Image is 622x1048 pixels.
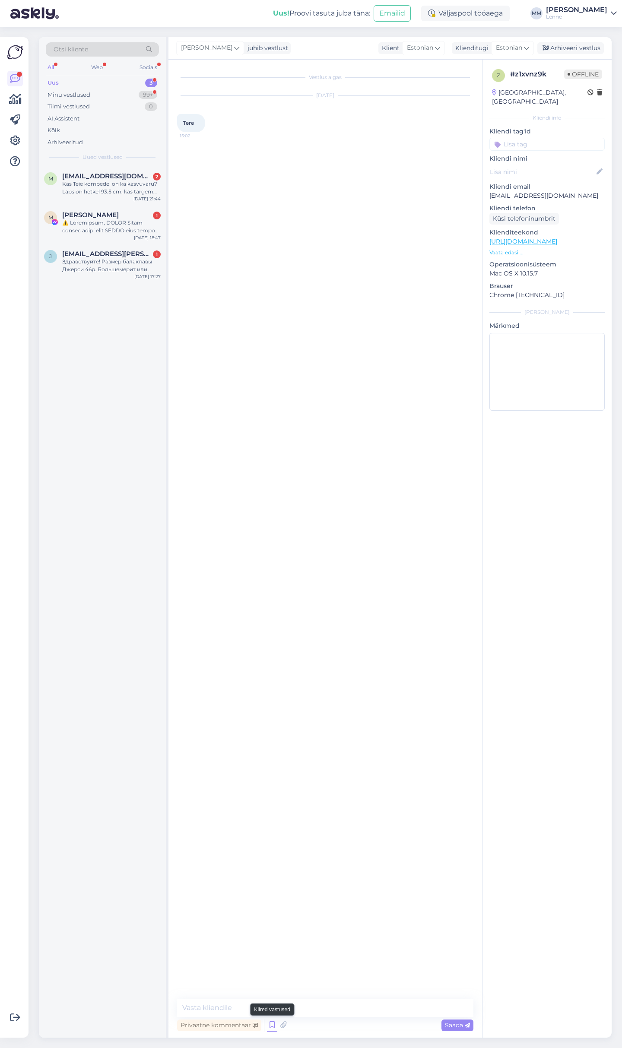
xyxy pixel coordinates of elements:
div: 0 [145,102,157,111]
span: Offline [564,70,602,79]
p: Brauser [489,282,605,291]
div: Küsi telefoninumbrit [489,213,559,225]
div: [DATE] 21:44 [133,196,161,202]
div: Väljaspool tööaega [421,6,510,21]
p: Kliendi nimi [489,154,605,163]
div: Tiimi vestlused [48,102,90,111]
div: [PERSON_NAME] [489,308,605,316]
div: Web [89,62,105,73]
div: Uus [48,79,59,87]
span: M [48,214,53,221]
div: juhib vestlust [244,44,288,53]
p: Vaata edasi ... [489,249,605,256]
div: Privaatne kommentaar [177,1020,261,1031]
input: Lisa nimi [490,167,595,177]
div: Klient [378,44,400,53]
p: [EMAIL_ADDRESS][DOMAIN_NAME] [489,191,605,200]
div: # z1xvnz9k [510,69,564,79]
span: Martino Santos [62,211,119,219]
div: 1 [153,212,161,219]
div: [GEOGRAPHIC_DATA], [GEOGRAPHIC_DATA] [492,88,587,106]
div: Lenne [546,13,607,20]
button: Emailid [374,5,411,22]
div: 99+ [139,91,157,99]
div: Kõik [48,126,60,135]
p: Kliendi telefon [489,204,605,213]
div: ⚠️ Loremipsum, DOLOR Sitam consec adipi elit SEDDO eius tempo in utlab etdolorem aliquaen admi ve... [62,219,161,234]
div: All [46,62,56,73]
div: Kliendi info [489,114,605,122]
a: [PERSON_NAME]Lenne [546,6,617,20]
p: Märkmed [489,321,605,330]
div: [DATE] 17:27 [134,273,161,280]
span: 15:02 [180,133,212,139]
span: Tere [183,120,194,126]
div: AI Assistent [48,114,79,123]
p: Mac OS X 10.15.7 [489,269,605,278]
span: Estonian [407,43,433,53]
span: [PERSON_NAME] [181,43,232,53]
div: Minu vestlused [48,91,90,99]
span: Otsi kliente [54,45,88,54]
div: Kas Teie kombedel on ka kasvuvaru? Laps on hetkel 93.5 cm, kas targem oleks talveks [PERSON_NAME]... [62,180,161,196]
p: Klienditeekond [489,228,605,237]
div: Arhiveeri vestlus [537,42,604,54]
div: 2 [153,173,161,180]
div: MM [530,7,543,19]
div: Klienditugi [452,44,489,53]
div: Здравствуйте! Размер балаклавы Джерси 46р. Большемерит или маломерки. Объем головы 46.5. Подойдет... [62,258,161,273]
img: Askly Logo [7,44,23,60]
span: merlynvid@gmail.com [62,172,152,180]
div: [DATE] 18:47 [134,234,161,241]
span: j [49,253,52,260]
p: Chrome [TECHNICAL_ID] [489,291,605,300]
div: Socials [138,62,159,73]
b: Uus! [273,9,289,17]
div: Vestlus algas [177,73,473,81]
span: julija@klase.eu [62,250,152,258]
input: Lisa tag [489,138,605,151]
a: [URL][DOMAIN_NAME] [489,237,557,245]
div: 3 [145,79,157,87]
span: Uued vestlused [83,153,123,161]
p: Kliendi tag'id [489,127,605,136]
span: z [497,72,500,79]
span: m [48,175,53,182]
span: Estonian [496,43,522,53]
p: Kliendi email [489,182,605,191]
div: 1 [153,250,161,258]
div: Proovi tasuta juba täna: [273,8,370,19]
div: [PERSON_NAME] [546,6,607,13]
p: Operatsioonisüsteem [489,260,605,269]
span: Saada [445,1021,470,1029]
small: Kiired vastused [254,1005,290,1013]
div: Arhiveeritud [48,138,83,147]
div: [DATE] [177,92,473,99]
